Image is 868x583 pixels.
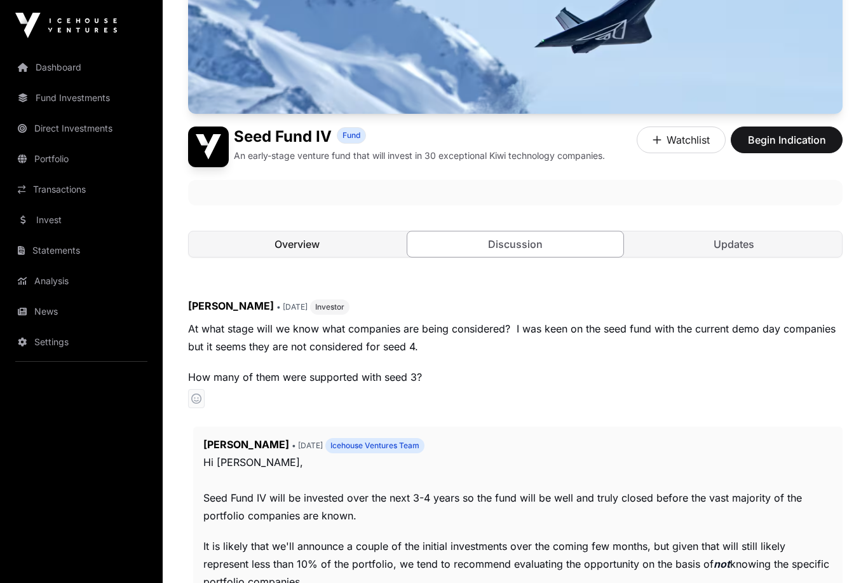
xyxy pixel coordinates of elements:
[407,231,624,257] a: Discussion
[731,127,843,153] button: Begin Indication
[10,237,153,264] a: Statements
[637,127,726,153] button: Watchlist
[10,175,153,203] a: Transactions
[188,320,843,355] p: At what stage will we know what companies are being considered? I was keen on the seed fund with ...
[10,145,153,173] a: Portfolio
[188,368,843,386] p: How many of them were supported with seed 3?
[292,441,323,450] span: • [DATE]
[188,299,274,312] span: [PERSON_NAME]
[234,127,332,147] h1: Seed Fund IV
[10,84,153,112] a: Fund Investments
[188,127,229,167] img: Seed Fund IV
[189,231,405,257] a: Overview
[330,441,419,451] span: Icehouse Ventures Team
[10,114,153,142] a: Direct Investments
[804,522,868,583] iframe: Chat Widget
[731,139,843,152] a: Begin Indication
[10,267,153,295] a: Analysis
[626,231,842,257] a: Updates
[315,302,344,312] span: Investor
[234,149,605,162] p: An early-stage venture fund that will invest in 30 exceptional Kiwi technology companies.
[342,130,360,141] span: Fund
[276,302,308,312] span: • [DATE]
[10,53,153,81] a: Dashboard
[747,132,827,147] span: Begin Indication
[10,328,153,356] a: Settings
[15,13,117,38] img: Icehouse Ventures Logo
[203,453,832,525] p: Hi [PERSON_NAME], Seed Fund IV will be invested over the next 3-4 years so the fund will be well ...
[10,298,153,326] a: News
[189,231,842,257] nav: Tabs
[203,438,289,451] span: [PERSON_NAME]
[714,558,730,570] em: not
[10,206,153,234] a: Invest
